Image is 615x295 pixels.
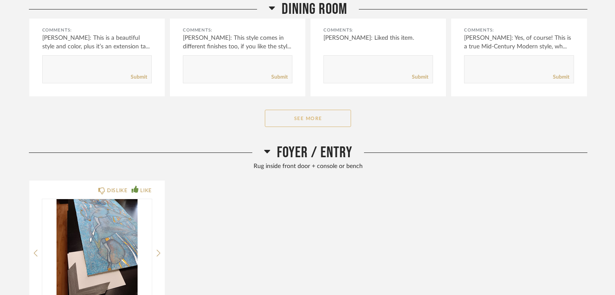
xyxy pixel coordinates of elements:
a: Submit [271,73,288,81]
div: Rug inside front door + console or bench [29,162,587,171]
span: Foyer / Entry [277,143,352,162]
div: [PERSON_NAME]: This style comes in different finishes too, if you like the styl... [183,34,292,51]
div: Comments: [183,26,292,35]
a: Submit [131,73,147,81]
div: LIKE [140,186,151,195]
button: See More [265,110,351,127]
div: Comments: [464,26,574,35]
div: [PERSON_NAME]: This is a beautiful style and color, plus it’s an extension ta... [42,34,152,51]
div: [PERSON_NAME]: Liked this item. [323,34,433,42]
div: [PERSON_NAME]: Yes, of course! This is a true Mid-Century Modern style, wh... [464,34,574,51]
div: Comments: [42,26,152,35]
div: DISLIKE [107,186,127,195]
a: Submit [412,73,428,81]
div: Comments: [323,26,433,35]
a: Submit [553,73,569,81]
